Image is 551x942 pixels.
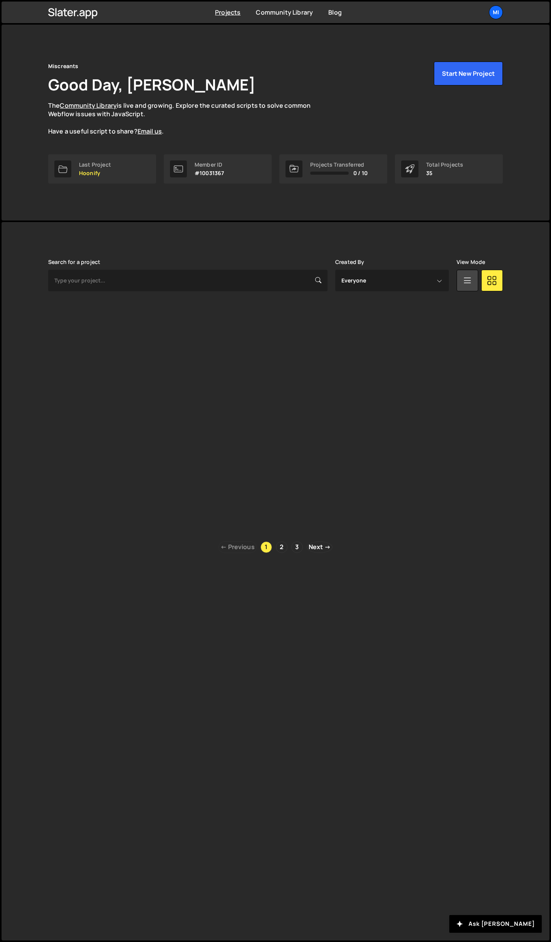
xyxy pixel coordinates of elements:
a: Blog [328,8,342,17]
a: Community Library [256,8,313,17]
div: Miscreants [48,62,79,71]
p: #10031367 [195,170,224,176]
a: Community Library [60,101,117,110]
div: Total Projects [426,162,463,168]
a: Projects [215,8,240,17]
a: Email us [138,127,162,135]
a: Last Project Hoonify [48,154,156,184]
label: Search for a project [48,259,100,265]
button: Ask [PERSON_NAME] [449,915,542,933]
a: Mi [489,5,503,19]
input: Type your project... [48,270,328,291]
p: Hoonify [79,170,111,176]
button: Start New Project [434,62,503,85]
h1: Good Day, [PERSON_NAME] [48,74,255,95]
label: Created By [335,259,365,265]
label: View Mode [457,259,485,265]
p: The is live and growing. Explore the curated scripts to solve common Webflow issues with JavaScri... [48,101,326,136]
span: 0 / 10 [353,170,368,176]
p: 35 [426,170,463,176]
a: Next page [307,541,333,553]
div: Pagination [48,541,503,553]
div: Member ID [195,162,224,168]
div: Last Project [79,162,111,168]
div: Projects Transferred [310,162,368,168]
a: Page 2 [276,541,287,553]
a: Page 3 [291,541,303,553]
